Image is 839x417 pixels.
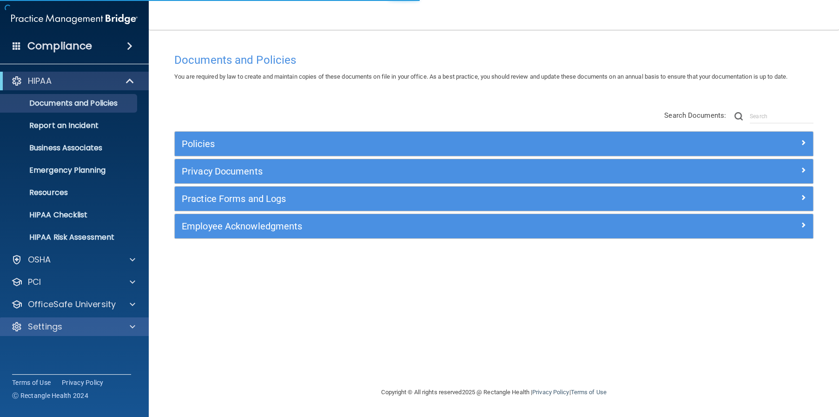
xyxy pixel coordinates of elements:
p: PCI [28,276,41,288]
a: Privacy Documents [182,164,806,179]
p: OSHA [28,254,51,265]
input: Search [750,109,813,123]
a: OSHA [11,254,135,265]
p: Report an Incident [6,121,133,130]
p: HIPAA Checklist [6,210,133,220]
h5: Practice Forms and Logs [182,194,647,204]
p: Emergency Planning [6,166,133,175]
p: HIPAA [28,75,52,87]
h5: Employee Acknowledgments [182,221,647,231]
p: Settings [28,321,62,332]
a: Terms of Use [12,378,51,387]
a: OfficeSafe University [11,299,135,310]
a: Practice Forms and Logs [182,191,806,206]
h4: Documents and Policies [174,54,813,66]
span: You are required by law to create and maintain copies of these documents on file in your office. ... [174,73,787,80]
img: PMB logo [11,10,138,28]
a: HIPAA [11,75,135,87]
a: Privacy Policy [62,378,104,387]
a: Employee Acknowledgments [182,219,806,234]
p: Business Associates [6,143,133,153]
h5: Policies [182,139,647,149]
span: Ⓒ Rectangle Health 2024 [12,391,88,400]
span: Search Documents: [664,111,726,120]
a: Terms of Use [570,389,606,396]
h4: Compliance [27,40,92,53]
a: PCI [11,276,135,288]
a: Policies [182,136,806,151]
p: Documents and Policies [6,99,133,108]
a: Settings [11,321,135,332]
img: ic-search.3b580494.png [734,112,743,121]
a: Privacy Policy [532,389,569,396]
p: Resources [6,188,133,197]
p: HIPAA Risk Assessment [6,233,133,242]
p: OfficeSafe University [28,299,116,310]
div: Copyright © All rights reserved 2025 @ Rectangle Health | | [324,377,664,407]
h5: Privacy Documents [182,166,647,176]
